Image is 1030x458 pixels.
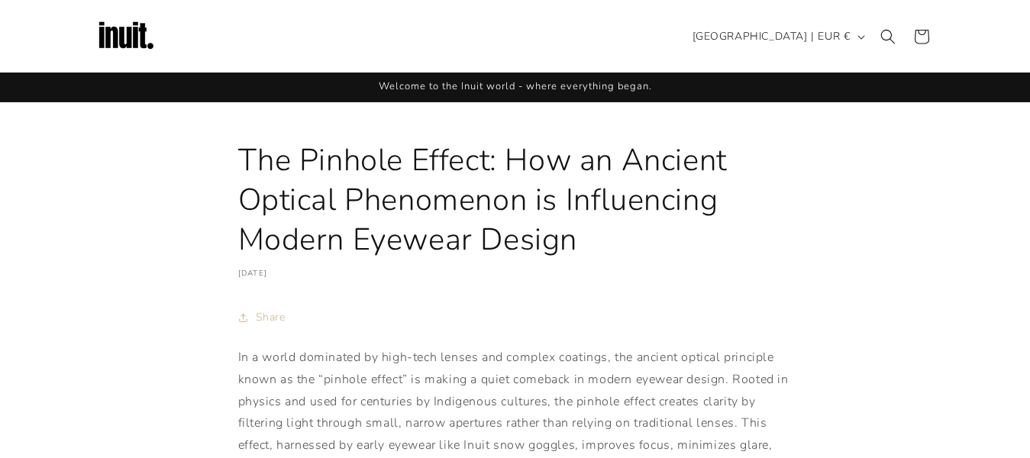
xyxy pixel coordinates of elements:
[238,268,268,279] time: [DATE]
[238,140,793,260] h1: The Pinhole Effect: How an Ancient Optical Phenomenon is Influencing Modern Eyewear Design
[95,6,157,67] img: Inuit Logo
[683,22,871,51] button: [GEOGRAPHIC_DATA] | EUR €
[238,301,286,334] summary: Share
[871,20,905,53] summary: Search
[379,79,652,93] span: Welcome to the Inuit world - where everything began.
[95,73,935,102] div: Announcement
[693,28,851,44] span: [GEOGRAPHIC_DATA] | EUR €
